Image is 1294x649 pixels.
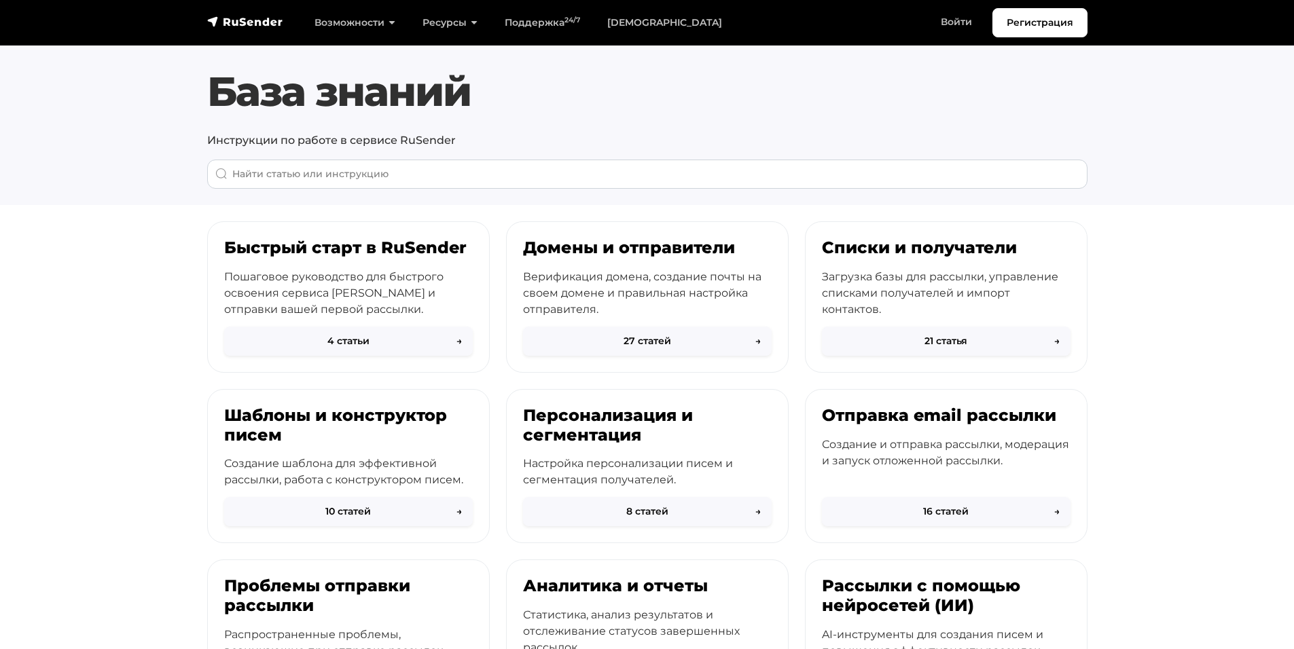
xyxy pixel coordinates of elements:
[224,238,473,258] h3: Быстрый старт в RuSender
[207,160,1088,189] input: When autocomplete results are available use up and down arrows to review and enter to go to the d...
[822,576,1071,616] h3: Рассылки с помощью нейросетей (ИИ)
[224,327,473,356] button: 4 статьи→
[755,504,761,519] span: →
[456,334,462,348] span: →
[224,497,473,526] button: 10 статей→
[564,16,580,24] sup: 24/7
[224,406,473,445] h3: Шаблоны и конструктор писем
[523,327,772,356] button: 27 статей→
[822,437,1071,469] p: Создание и отправка рассылки, модерация и запуск отложенной рассылки.
[992,8,1088,37] a: Регистрация
[755,334,761,348] span: →
[805,221,1088,373] a: Списки и получатели Загрузка базы для рассылки, управление списками получателей и импорт контакто...
[207,389,490,544] a: Шаблоны и конструктор писем Создание шаблона для эффективной рассылки, работа с конструктором пис...
[456,504,462,519] span: →
[1054,504,1060,519] span: →
[224,576,473,616] h3: Проблемы отправки рассылки
[207,15,283,29] img: RuSender
[506,221,789,373] a: Домены и отправители Верификация домена, создание почты на своем домене и правильная настройка от...
[523,497,772,526] button: 8 статей→
[523,269,772,318] p: Верификация домена, создание почты на своем домене и правильная настройка отправителя.
[822,406,1071,426] h3: Отправка email рассылки
[805,389,1088,544] a: Отправка email рассылки Создание и отправка рассылки, модерация и запуск отложенной рассылки. 16 ...
[207,221,490,373] a: Быстрый старт в RuSender Пошаговое руководство для быстрого освоения сервиса [PERSON_NAME] и отпр...
[822,327,1071,356] button: 21 статья→
[523,406,772,445] h3: Персонализация и сегментация
[822,238,1071,258] h3: Списки и получатели
[927,8,986,36] a: Войти
[224,269,473,318] p: Пошаговое руководство для быстрого освоения сервиса [PERSON_NAME] и отправки вашей первой рассылки.
[506,389,789,544] a: Персонализация и сегментация Настройка персонализации писем и сегментация получателей. 8 статей→
[523,456,772,488] p: Настройка персонализации писем и сегментация получателей.
[301,9,409,37] a: Возможности
[822,269,1071,318] p: Загрузка базы для рассылки, управление списками получателей и импорт контактов.
[491,9,594,37] a: Поддержка24/7
[224,456,473,488] p: Создание шаблона для эффективной рассылки, работа с конструктором писем.
[409,9,491,37] a: Ресурсы
[523,576,772,596] h3: Аналитика и отчеты
[822,497,1071,526] button: 16 статей→
[523,238,772,258] h3: Домены и отправители
[207,132,1088,149] p: Инструкции по работе в сервисе RuSender
[1054,334,1060,348] span: →
[594,9,736,37] a: [DEMOGRAPHIC_DATA]
[215,168,228,180] img: Поиск
[207,67,1088,116] h1: База знаний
